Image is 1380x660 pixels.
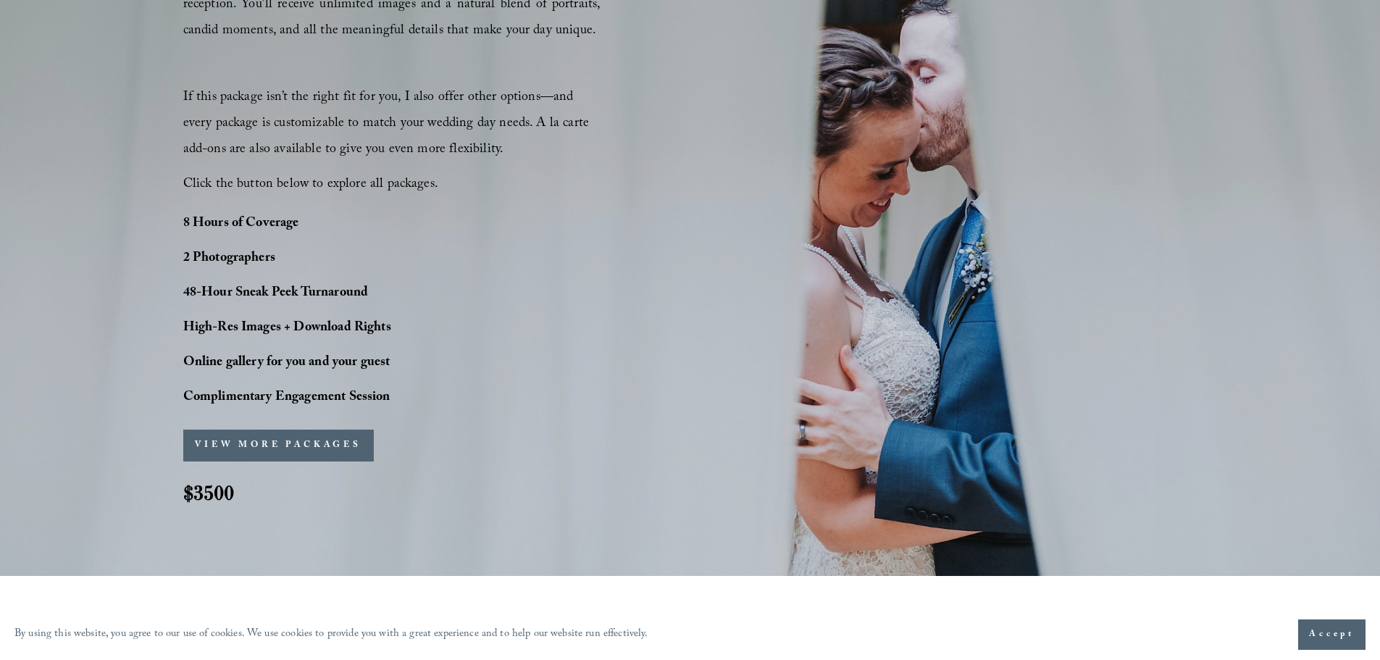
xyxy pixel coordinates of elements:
[183,213,299,235] strong: 8 Hours of Coverage
[1298,619,1366,650] button: Accept
[1309,627,1355,642] span: Accept
[183,248,275,270] strong: 2 Photographers
[183,174,438,196] span: Click the button below to explore all packages.
[183,430,374,461] button: VIEW MORE PACKAGES
[183,480,234,506] strong: $3500
[183,352,390,375] strong: Online gallery for you and your guest
[183,387,390,409] strong: Complimentary Engagement Session
[183,283,369,305] strong: 48-Hour Sneak Peek Turnaround
[183,87,593,162] span: If this package isn’t the right fit for you, I also offer other options—and every package is cust...
[14,625,648,646] p: By using this website, you agree to our use of cookies. We use cookies to provide you with a grea...
[183,317,391,340] strong: High-Res Images + Download Rights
